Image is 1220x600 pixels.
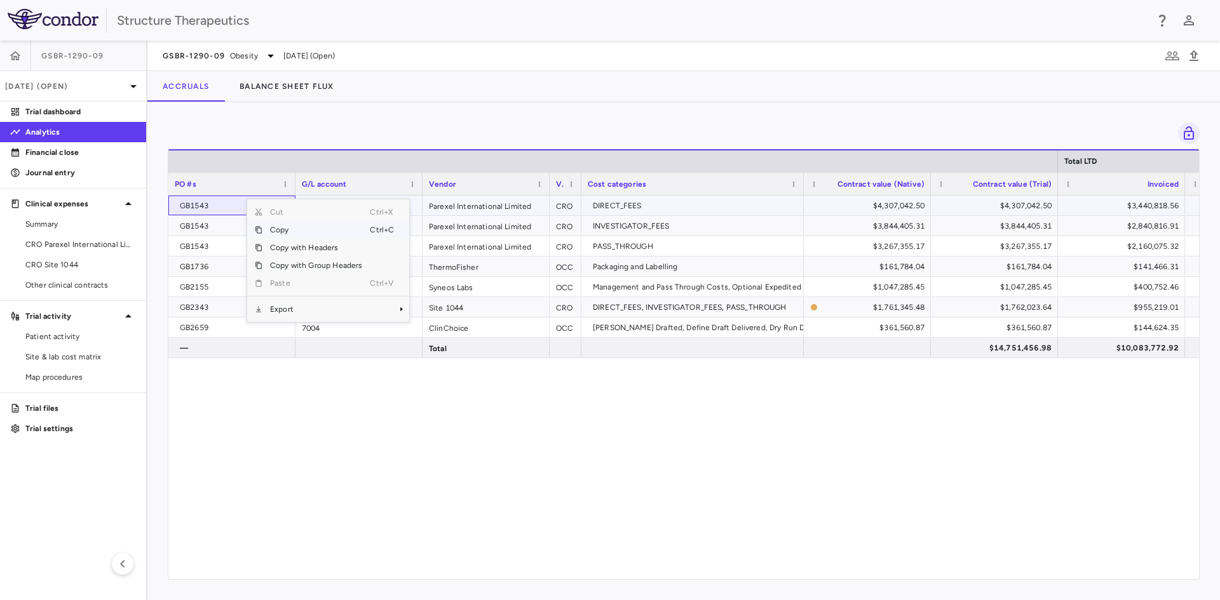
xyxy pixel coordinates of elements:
span: Patient activity [25,331,136,342]
span: GSBR-1290-09 [41,51,104,61]
div: $141,466.31 [1069,257,1179,277]
img: logo-full-SnFGN8VE.png [8,9,98,29]
span: Total LTD [1064,157,1097,166]
div: $144,624.35 [1069,317,1179,338]
span: GSBR-1290-09 [163,51,225,61]
div: OCC [550,277,581,297]
div: CRO [550,196,581,215]
div: OCC [550,317,581,337]
div: $4,307,042.50 [942,196,1052,216]
span: Contract value (Native) [837,180,925,189]
p: Financial close [25,147,136,158]
div: $4,307,042.50 [815,196,925,216]
div: $1,762,023.64 [942,297,1052,317]
span: Ctrl+C [370,221,398,239]
span: Other clinical contracts [25,279,136,291]
div: ThermoFisher [423,257,550,276]
div: Context Menu [247,199,410,323]
div: GB1543 [180,236,289,257]
span: CRO Parexel International Limited [25,239,136,250]
span: Invoiced [1148,180,1179,189]
p: Analytics [25,126,136,138]
p: Trial settings [25,423,136,434]
div: ClinChoice [423,317,550,337]
p: Journal entry [25,167,136,178]
div: $161,784.04 [815,257,925,277]
div: GB2343 [180,297,289,317]
span: [DATE] (Open) [283,50,335,62]
div: GB1543 [180,216,289,236]
div: $3,440,818.56 [1069,196,1179,216]
div: $361,560.87 [815,317,925,338]
div: CRO [550,297,581,317]
span: Cut [262,203,370,221]
div: Total [423,338,550,357]
button: Balance Sheet Flux [224,71,349,102]
span: Copy with Group Headers [262,257,370,274]
div: CRO [550,236,581,256]
span: Site & lab cost matrix [25,351,136,363]
p: Trial dashboard [25,106,136,117]
div: DIRECT_FEES [593,196,797,216]
div: $1,047,285.45 [815,277,925,297]
div: [PERSON_NAME] Drafted, Define Draft Delivered, Dry Run Delivered, Execution of Contract, Final Dr... [593,317,1217,338]
span: Contract value (Trial) [973,180,1052,189]
div: $161,784.04 [942,257,1052,277]
p: [DATE] (Open) [5,81,126,92]
span: Ctrl+X [370,203,398,221]
div: $400,752.46 [1069,277,1179,297]
div: Syneos Labs [423,277,550,297]
div: $2,840,816.91 [1069,216,1179,236]
div: $3,844,405.31 [815,216,925,236]
div: $1,047,285.45 [942,277,1052,297]
div: Parexel International Limited [423,196,550,215]
div: Parexel International Limited [423,216,550,236]
div: GB2659 [180,317,289,338]
div: 7004 [295,317,423,337]
span: G/L account [302,180,347,189]
div: Site 1044 [423,297,550,317]
span: Obesity [230,50,258,62]
div: $955,219.01 [1069,297,1179,317]
div: Parexel International Limited [423,236,550,256]
span: Copy with Headers [262,239,370,257]
div: $3,844,405.31 [942,216,1052,236]
div: Structure Therapeutics [117,11,1146,30]
div: — [180,338,289,358]
span: Vendor [429,180,456,189]
div: 7001 [295,196,423,215]
p: Trial files [25,403,136,414]
span: You do not have permission to lock or unlock grids [1173,123,1200,144]
span: Export [262,300,370,318]
p: Clinical expenses [25,198,121,210]
div: $14,751,456.98 [942,338,1052,358]
div: DIRECT_FEES, INVESTIGATOR_FEES, PASS_THROUGH [593,297,797,317]
div: GB2155 [180,277,289,297]
span: Cost categories [588,180,646,189]
span: CRO Site 1044 [25,259,136,270]
div: OCC [550,257,581,276]
div: CRO [550,216,581,236]
div: $361,560.87 [942,317,1052,338]
div: PASS_THROUGH [593,236,797,257]
span: Copy [262,221,370,239]
button: Accruals [147,71,224,102]
span: Map procedures [25,371,136,383]
div: $1,761,345.48 [823,297,925,317]
div: $2,160,075.32 [1069,236,1179,257]
span: The contract record and uploaded budget values do not match. Please review the contract record an... [810,298,925,316]
div: $3,267,355.17 [942,236,1052,257]
div: GB1736 [180,257,289,277]
span: Paste [262,274,370,292]
span: Summary [25,218,136,230]
div: GB1543 [180,196,289,216]
div: $3,267,355.17 [815,236,925,257]
span: Ctrl+V [370,274,398,292]
span: PO #s [175,180,196,189]
span: Vendor type [556,180,564,189]
div: Management and Pass Through Costs, Optional Expedited TAT, Sample Analysis and Incurred Samples R... [593,277,1013,297]
div: Packaging and Labelling [593,257,797,277]
div: INVESTIGATOR_FEES [593,216,797,236]
div: $10,083,772.92 [1069,338,1179,358]
p: Trial activity [25,310,121,322]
